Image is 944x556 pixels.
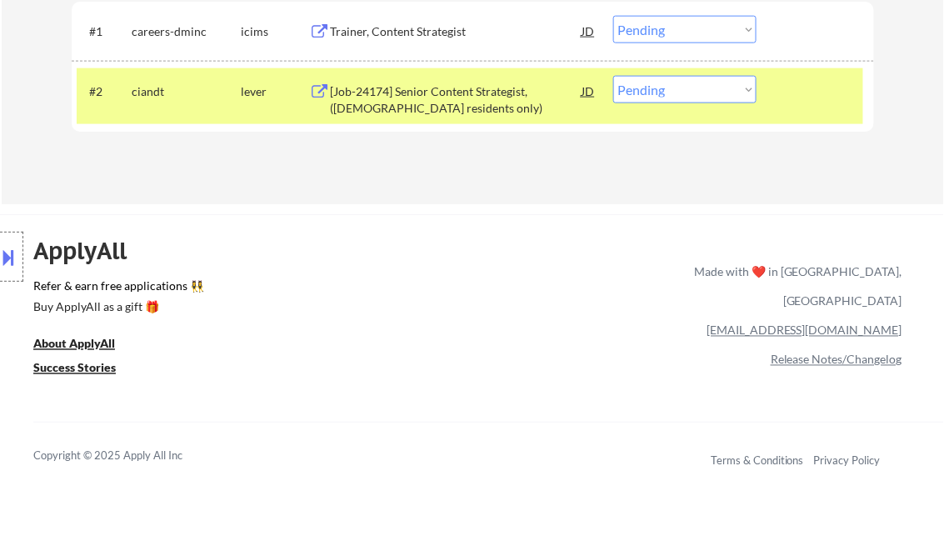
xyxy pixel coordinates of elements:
div: Made with ❤️ in [GEOGRAPHIC_DATA], [GEOGRAPHIC_DATA] [687,258,902,316]
div: lever [242,83,310,100]
a: Privacy Policy [814,454,881,468]
div: [Job-24174] Senior Content Strategist, ([DEMOGRAPHIC_DATA] residents only) [331,83,582,116]
div: JD [581,76,597,106]
div: careers-dminc [132,23,242,40]
div: #2 [90,83,119,100]
div: Copyright © 2025 Apply All Inc [33,448,225,465]
div: ciandt [132,83,242,100]
a: Terms & Conditions [711,454,804,468]
a: [EMAIL_ADDRESS][DOMAIN_NAME] [707,323,902,338]
div: #1 [90,23,119,40]
a: Release Notes/Changelog [771,353,902,367]
div: JD [581,16,597,46]
div: icims [242,23,310,40]
div: Trainer, Content Strategist [331,23,582,40]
